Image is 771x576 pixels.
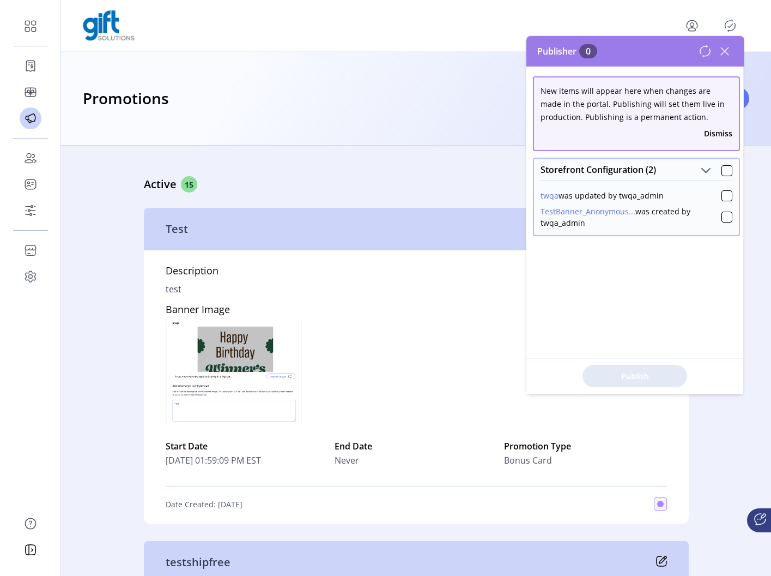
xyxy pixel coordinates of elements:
h5: Description [166,263,218,283]
div: was updated by twqa_admin [541,190,664,201]
span: New items will appear here when changes are made in the portal. Publishing will set them live in ... [541,86,725,122]
p: Active [144,176,181,193]
span: Storefront Configuration (2) [541,165,656,174]
button: Dismiss [704,128,732,139]
label: Promotion Type [504,440,667,453]
p: Test [166,221,188,237]
p: testshipfree [166,554,230,571]
img: 8cecc437-8e23-4f00-adea-2f47db6ac314.png [166,321,302,424]
div: was created by twqa_admin [541,206,721,229]
button: menu [683,17,701,34]
span: Never [335,454,359,467]
span: Publisher [537,45,597,58]
button: twqa [541,190,558,201]
a: Active15 [144,152,689,199]
span: 15 [181,176,197,193]
p: test [166,283,181,296]
label: Start Date [166,440,329,453]
span: Bonus Card [504,454,552,467]
button: TestBanner_Anonymous... [541,206,635,217]
label: End Date [335,440,497,453]
h3: Promotions [83,87,169,111]
button: Publisher Panel [721,17,739,34]
h5: Banner Image [166,302,302,321]
button: Storefront Configuration (2) [698,163,713,178]
span: [DATE] 01:59:09 PM EST [166,454,329,467]
img: logo [83,10,135,41]
p: Date Created: [DATE] [166,499,242,510]
span: 0 [579,44,597,58]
